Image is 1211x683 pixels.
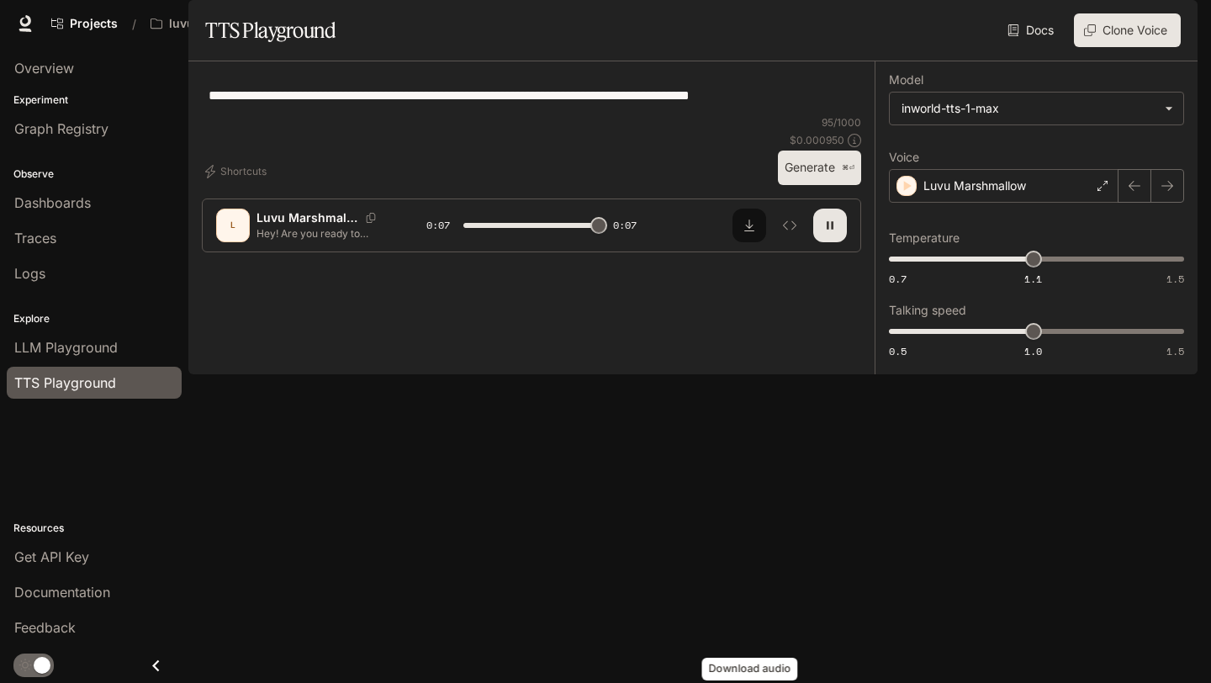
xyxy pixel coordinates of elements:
span: 0.7 [889,272,907,286]
h1: TTS Playground [205,13,336,47]
p: Luvu Marshmallow [256,209,359,226]
p: 95 / 1000 [822,115,861,130]
a: Docs [1004,13,1060,47]
p: Model [889,74,923,86]
button: Copy Voice ID [359,213,383,223]
div: / [125,15,143,33]
span: 1.5 [1166,344,1184,358]
div: inworld-tts-1-max [890,93,1183,124]
p: Voice [889,151,919,163]
p: Hey! Are you ready to work out yet? My name is [GEOGRAPHIC_DATA], and I'm gonna motivate your ass... [256,226,386,241]
span: 0.5 [889,344,907,358]
div: inworld-tts-1-max [902,100,1156,117]
p: Temperature [889,232,960,244]
span: 1.5 [1166,272,1184,286]
p: Talking speed [889,304,966,316]
span: 0:07 [613,217,637,234]
button: Clone Voice [1074,13,1181,47]
p: luvu_testing [169,17,241,31]
span: 1.1 [1024,272,1042,286]
div: Download audio [702,658,798,680]
button: Download audio [732,209,766,242]
a: Go to projects [44,7,125,40]
div: L [219,212,246,239]
button: Generate⌘⏎ [778,151,861,185]
p: Luvu Marshmallow [923,177,1026,194]
span: Projects [70,17,118,31]
button: Inspect [773,209,806,242]
span: 1.0 [1024,344,1042,358]
span: 0:07 [426,217,450,234]
button: Open workspace menu [143,7,267,40]
button: Shortcuts [202,158,273,185]
p: $ 0.000950 [790,133,844,147]
p: ⌘⏎ [842,163,854,173]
